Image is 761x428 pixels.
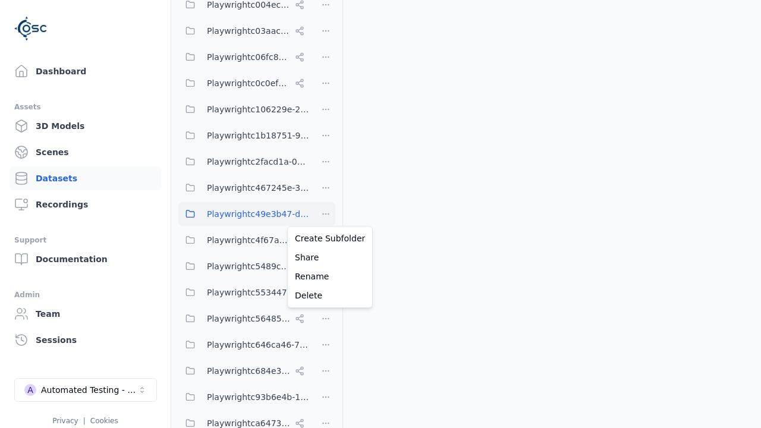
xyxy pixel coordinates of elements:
a: Rename [290,267,370,286]
a: Delete [290,286,370,305]
a: Create Subfolder [290,229,370,248]
a: Share [290,248,370,267]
